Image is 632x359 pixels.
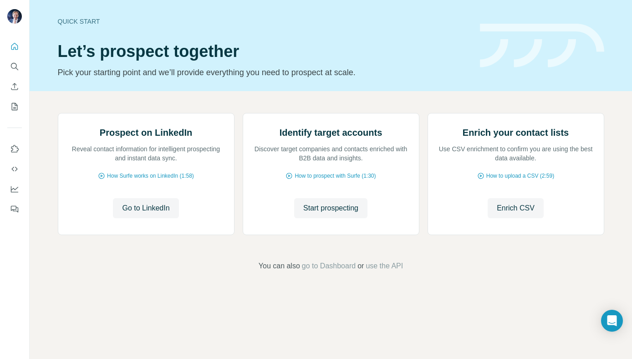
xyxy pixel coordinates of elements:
span: or [357,261,364,272]
h1: Let’s prospect together [58,42,469,61]
button: Use Surfe API [7,161,22,177]
p: Pick your starting point and we’ll provide everything you need to prospect at scale. [58,66,469,79]
span: Enrich CSV [497,203,535,214]
p: Reveal contact information for intelligent prospecting and instant data sync. [67,144,225,163]
button: Dashboard [7,181,22,197]
p: Discover target companies and contacts enriched with B2B data and insights. [252,144,410,163]
div: Open Intercom Messenger [601,310,623,332]
span: How Surfe works on LinkedIn (1:58) [107,172,194,180]
button: Search [7,58,22,75]
img: Avatar [7,9,22,24]
span: How to prospect with Surfe (1:30) [295,172,376,180]
button: go to Dashboard [302,261,356,272]
button: Use Surfe on LinkedIn [7,141,22,157]
button: Go to LinkedIn [113,198,178,218]
button: Quick start [7,38,22,55]
button: Enrich CSV [488,198,544,218]
button: Enrich CSV [7,78,22,95]
h2: Enrich your contact lists [463,126,569,139]
span: Start prospecting [303,203,358,214]
button: Feedback [7,201,22,217]
img: banner [480,24,604,68]
h2: Prospect on LinkedIn [100,126,192,139]
span: Go to LinkedIn [122,203,169,214]
button: use the API [366,261,403,272]
span: How to upload a CSV (2:59) [486,172,554,180]
span: You can also [259,261,300,272]
div: Quick start [58,17,469,26]
p: Use CSV enrichment to confirm you are using the best data available. [437,144,595,163]
button: My lists [7,98,22,115]
h2: Identify target accounts [280,126,382,139]
button: Start prospecting [294,198,367,218]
